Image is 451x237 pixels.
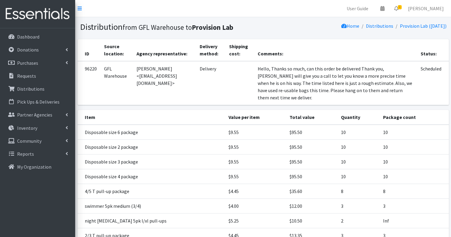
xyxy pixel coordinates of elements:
td: $95.50 [286,139,337,154]
td: $10.50 [286,213,337,228]
td: $95.50 [286,154,337,169]
td: 10 [337,169,379,184]
a: Partner Agencies [2,109,73,121]
td: 96220 [78,61,100,105]
th: Value per item [225,110,286,125]
a: Purchases [2,57,73,69]
a: Dashboard [2,31,73,43]
a: 1 [389,2,403,14]
p: My Organization [17,164,51,170]
a: Distributions [2,83,73,95]
b: Provision Lab [192,23,233,32]
p: Donations [17,47,39,53]
td: $4.45 [225,184,286,198]
td: [PERSON_NAME] <[EMAIL_ADDRESS][DOMAIN_NAME]> [133,61,196,105]
td: 4/5 T pull-up package [78,184,225,198]
td: $95.50 [286,125,337,140]
td: GFL Warehouse [100,61,133,105]
td: 10 [337,125,379,140]
td: 10 [379,139,449,154]
p: Partner Agencies [17,112,52,118]
td: $12.00 [286,198,337,213]
td: 10 [379,169,449,184]
td: Hello, Thanks so much, can this order be delivered Thank you, [PERSON_NAME] will give you a call ... [254,61,417,105]
td: $9.55 [225,154,286,169]
span: 1 [398,5,402,9]
th: Quantity [337,110,379,125]
td: Inf [379,213,449,228]
td: Disposable size 2 package [78,139,225,154]
th: Delivery method: [196,39,226,61]
a: Home [341,23,359,29]
th: Item [78,110,225,125]
p: Pick Ups & Deliveries [17,99,60,105]
th: Package count [379,110,449,125]
p: Requests [17,73,36,79]
td: 10 [337,154,379,169]
h1: Distribution [80,22,261,32]
th: Source location: [100,39,133,61]
a: Requests [2,70,73,82]
td: 3 [337,198,379,213]
a: Donations [2,44,73,56]
td: 3 [379,198,449,213]
a: My Organization [2,161,73,173]
th: Shipping cost: [226,39,254,61]
td: 8 [337,184,379,198]
p: Distributions [17,86,44,92]
td: $35.60 [286,184,337,198]
th: Comments: [254,39,417,61]
td: $95.50 [286,169,337,184]
td: $9.55 [225,169,286,184]
th: Status: [417,39,449,61]
th: ID [78,39,100,61]
td: 10 [379,154,449,169]
small: from GFL Warehouse to [123,23,233,32]
td: $9.55 [225,125,286,140]
a: Distributions [366,23,393,29]
td: Disposable size 3 package [78,154,225,169]
th: Agency representative: [133,39,196,61]
p: Reports [17,151,34,157]
td: Scheduled [417,61,449,105]
td: swimmer 5pk medium (3/4) [78,198,225,213]
a: Reports [2,148,73,160]
a: Pick Ups & Deliveries [2,96,73,108]
p: Community [17,138,41,144]
p: Purchases [17,60,38,66]
a: Inventory [2,122,73,134]
th: Total value [286,110,337,125]
a: [PERSON_NAME] [403,2,449,14]
td: $9.55 [225,139,286,154]
td: 2 [337,213,379,228]
td: 10 [379,125,449,140]
a: Provision Lab ([DATE]) [400,23,446,29]
p: Inventory [17,125,37,131]
a: User Guide [342,2,373,14]
img: HumanEssentials [2,4,73,24]
p: Dashboard [17,34,39,40]
a: Community [2,135,73,147]
td: night [MEDICAL_DATA] 5pk l/xl pull-ups [78,213,225,228]
td: 8 [379,184,449,198]
td: Disposable size 4 package [78,169,225,184]
td: 10 [337,139,379,154]
td: Disposable size 6 package [78,125,225,140]
td: $4.00 [225,198,286,213]
td: Delivery [196,61,226,105]
td: $5.25 [225,213,286,228]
